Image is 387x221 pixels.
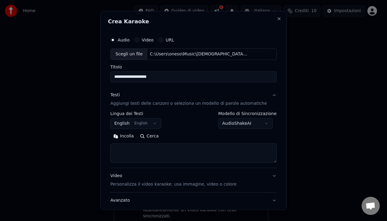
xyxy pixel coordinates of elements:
button: VideoPersonalizza il video karaoke: usa immagine, video o colore [110,168,277,192]
div: Testi [110,92,120,98]
div: TestiAggiungi testi delle canzoni o seleziona un modello di parole automatiche [110,111,277,167]
div: Video [110,173,236,187]
p: Aggiungi testi delle canzoni o seleziona un modello di parole automatiche [110,100,267,106]
label: Audio [118,38,130,42]
label: Titolo [110,64,277,69]
label: Modello di Sincronizzazione [218,111,277,115]
p: Personalizza il video karaoke: usa immagine, video o colore [110,181,236,187]
button: Cerca [137,131,162,141]
label: URL [166,38,174,42]
label: Video [142,38,154,42]
div: Scegli un file [111,49,148,60]
h2: Crea Karaoke [108,19,279,24]
div: C:\Users\oneso\Music\[DEMOGRAPHIC_DATA]\Tutto Max\Cd 1\15 - Senza Averti Qui.mp3 [148,51,250,57]
button: TestiAggiungi testi delle canzoni o seleziona un modello di parole automatiche [110,87,277,111]
label: Lingua dei Testi [110,111,161,115]
button: Incolla [110,131,137,141]
button: Avanzato [110,192,277,208]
